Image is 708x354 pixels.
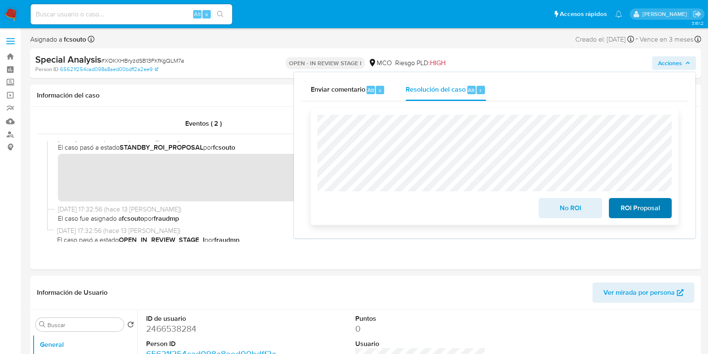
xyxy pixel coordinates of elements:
p: felipe.cayon@mercadolibre.com [642,10,690,18]
b: Person ID [35,66,58,73]
dt: Person ID [146,339,277,349]
dd: 2466538284 [146,323,277,335]
span: Ver mirada por persona [603,283,675,303]
dt: Usuario [355,339,486,349]
span: Acciones [658,56,682,70]
div: MCO [368,58,392,68]
button: Acciones [652,56,696,70]
button: Ver mirada por persona [593,283,695,303]
dd: 0 [355,323,486,335]
button: ROI Proposal [609,198,672,218]
span: Alt [194,10,201,18]
span: Alt [468,86,475,94]
span: Enviar comentario [311,85,365,95]
h1: Información de Usuario [37,288,108,297]
span: c [379,86,381,94]
button: Volver al orden por defecto [127,321,134,330]
dt: ID de usuario [146,314,277,323]
span: Riesgo PLD: [395,58,446,68]
h1: Información del caso [37,91,695,100]
span: Eventos ( 2 ) [185,119,222,128]
div: Creado el: [DATE] [575,34,634,45]
span: ROI Proposal [620,199,661,217]
b: Special Analysis [35,53,101,66]
b: fcsouto [62,34,86,44]
a: 65621f254cad098a8aed00bdff2a2ee9 [60,66,158,73]
span: # XOKXHBryzdSB13FKfKgQLM7a [101,56,184,65]
span: No ROI [550,199,591,217]
span: HIGH [430,58,446,68]
p: OPEN - IN REVIEW STAGE I [286,57,365,69]
button: Buscar [39,321,46,328]
span: s [205,10,208,18]
button: No ROI [539,198,602,218]
input: Buscar usuario o caso... [31,9,232,20]
span: Accesos rápidos [560,10,607,18]
span: Asignado a [30,35,86,44]
span: Resolución del caso [406,85,466,95]
a: Salir [693,10,702,18]
span: Alt [367,86,374,94]
span: - [636,34,638,45]
button: search-icon [212,8,229,20]
input: Buscar [47,321,121,329]
a: Notificaciones [615,11,622,18]
span: r [480,86,482,94]
span: Vence en 3 meses [640,35,693,44]
dt: Puntos [355,314,486,323]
